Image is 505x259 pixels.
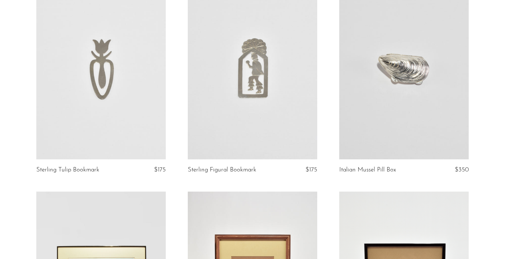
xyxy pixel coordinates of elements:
[36,167,99,173] a: Sterling Tulip Bookmark
[455,167,469,173] span: $350
[154,167,166,173] span: $175
[305,167,317,173] span: $175
[339,167,396,173] a: Italian Mussel Pill Box
[188,167,256,173] a: Sterling Figural Bookmark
